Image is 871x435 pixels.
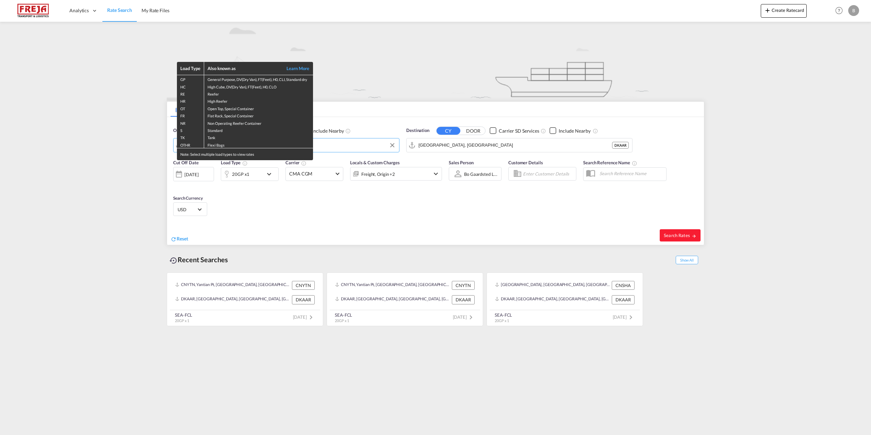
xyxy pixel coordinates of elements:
[177,97,204,104] td: HR
[204,126,313,133] td: Standard
[177,112,204,119] td: FR
[177,141,204,148] td: OTHR
[204,90,313,97] td: Reefer
[204,141,313,148] td: Flexi Bags
[177,62,204,75] th: Load Type
[204,112,313,119] td: Flat Rack, Special Container
[204,75,313,83] td: General Purpose, DV(Dry Van), FT(Feet), H0, CLI, Standard dry
[279,65,310,71] a: Learn More
[177,126,204,133] td: S
[204,104,313,112] td: Open Top, Special Container
[177,83,204,90] td: HC
[177,90,204,97] td: RE
[204,133,313,140] td: Tank
[204,83,313,90] td: High Cube, DV(Dry Van), FT(Feet), H0, CLO
[177,104,204,112] td: OT
[208,65,279,71] div: Also known as
[177,133,204,140] td: TK
[204,97,313,104] td: High Reefer
[177,148,313,160] div: Note: Select multiple load types to view rates
[204,119,313,126] td: Non Operating Reefer Container
[177,75,204,83] td: GP
[177,119,204,126] td: NR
